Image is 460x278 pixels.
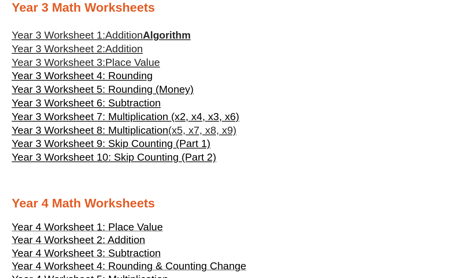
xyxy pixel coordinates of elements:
[12,43,105,55] span: Year 3 Worksheet 2:
[105,57,160,68] span: Place Value
[12,56,160,69] a: Year 3 Worksheet 3:Place Value
[105,43,143,55] span: Addition
[12,251,161,259] a: Year 4 Worksheet 3: Subtraction
[12,42,143,56] a: Year 3 Worksheet 2:Addition
[12,225,163,232] a: Year 4 Worksheet 1: Place Value
[12,57,105,68] span: Year 3 Worksheet 3:
[12,247,161,259] span: Year 4 Worksheet 3: Subtraction
[12,264,246,271] a: Year 4 Worksheet 4: Rounding & Counting Change
[326,190,460,278] iframe: Chat Widget
[105,29,143,41] span: Addition
[12,69,153,83] a: Year 3 Worksheet 4: Rounding
[12,151,216,163] span: Year 3 Worksheet 10: Skip Counting (Part 2)
[12,151,216,164] a: Year 3 Worksheet 10: Skip Counting (Part 2)
[12,234,145,246] span: Year 4 Worksheet 2: Addition
[12,124,168,136] span: Year 3 Worksheet 8: Multiplication
[12,237,145,245] a: Year 4 Worksheet 2: Addition
[12,221,163,233] span: Year 4 Worksheet 1: Place Value
[168,124,237,136] span: (x5, x7, x8, x9)
[12,110,239,124] a: Year 3 Worksheet 7: Multiplication (x2, x4, x3, x6)
[12,29,105,41] span: Year 3 Worksheet 1:
[12,137,211,151] a: Year 3 Worksheet 9: Skip Counting (Part 1)
[12,83,194,96] a: Year 3 Worksheet 5: Rounding (Money)
[12,70,153,81] span: Year 3 Worksheet 4: Rounding
[12,195,448,212] h2: Year 4 Math Worksheets
[12,97,161,109] span: Year 3 Worksheet 6: Subtraction
[12,83,194,95] span: Year 3 Worksheet 5: Rounding (Money)
[12,124,236,137] a: Year 3 Worksheet 8: Multiplication(x5, x7, x8, x9)
[12,96,161,110] a: Year 3 Worksheet 6: Subtraction
[12,260,246,272] span: Year 4 Worksheet 4: Rounding & Counting Change
[12,138,211,149] span: Year 3 Worksheet 9: Skip Counting (Part 1)
[12,111,239,122] span: Year 3 Worksheet 7: Multiplication (x2, x4, x3, x6)
[12,29,191,41] a: Year 3 Worksheet 1:AdditionAlgorithm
